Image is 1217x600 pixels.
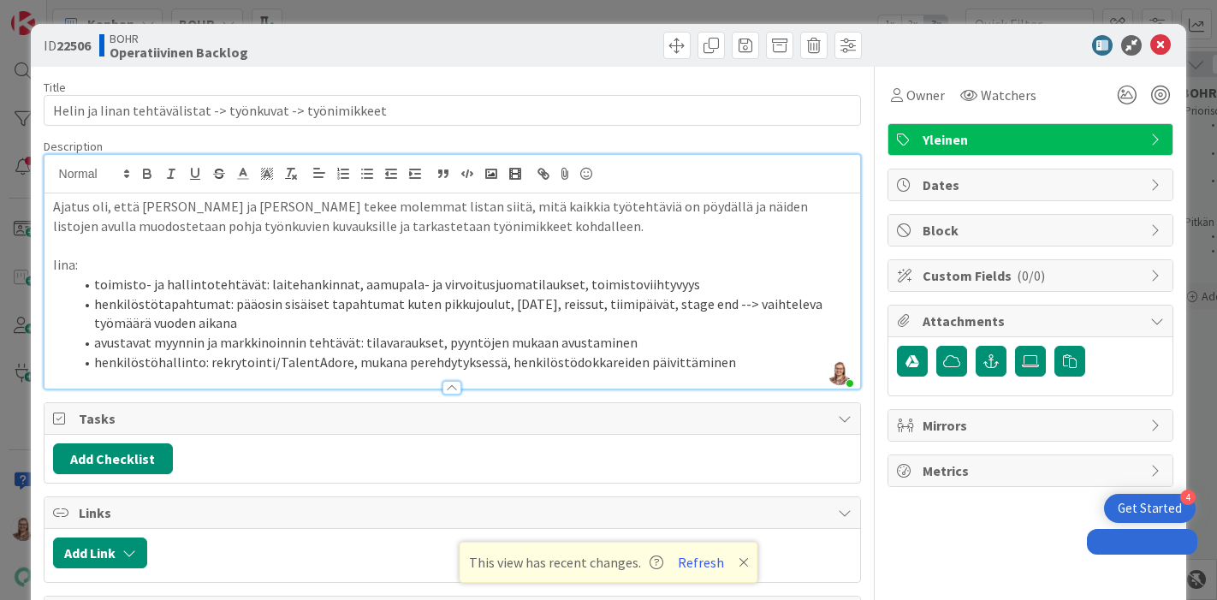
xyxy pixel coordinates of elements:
[1118,500,1182,517] div: Get Started
[53,197,852,235] p: Ajatus oli, että [PERSON_NAME] ja [PERSON_NAME] tekee molemmat listan siitä, mitä kaikkia työteht...
[74,353,852,372] li: henkilöstöhallinto: rekrytointi/TalentAdore, mukana perehdytyksessä, henkilöstödokkareiden päivit...
[923,415,1142,436] span: Mirrors
[1104,494,1196,523] div: Open Get Started checklist, remaining modules: 4
[1180,490,1196,505] div: 4
[74,294,852,333] li: henkilöstötapahtumat: pääosin sisäiset tapahtumat kuten pikkujoulut, [DATE], reissut, tiimipäivät...
[469,552,663,573] span: This view has recent changes.
[44,95,862,126] input: type card name here...
[923,265,1142,286] span: Custom Fields
[56,37,91,54] b: 22506
[53,443,173,474] button: Add Checklist
[923,175,1142,195] span: Dates
[923,220,1142,241] span: Block
[923,460,1142,481] span: Metrics
[74,275,852,294] li: toimisto- ja hallintotehtävät: laitehankinnat, aamupala- ja virvoitusjuomatilaukset, toimistoviih...
[74,333,852,353] li: avustavat myynnin ja markkinoinnin tehtävät: tilavaraukset, pyyntöjen mukaan avustaminen
[44,35,91,56] span: ID
[79,408,830,429] span: Tasks
[672,551,730,573] button: Refresh
[53,538,147,568] button: Add Link
[906,85,945,105] span: Owner
[923,311,1142,331] span: Attachments
[828,361,852,385] img: u1oSlNWHtmyPkjPT1f4AEcgBjqggb0ez.jpg
[53,255,852,275] p: Iina:
[44,80,66,95] label: Title
[79,502,830,523] span: Links
[110,45,248,59] b: Operatiivinen Backlog
[981,85,1036,105] span: Watchers
[44,139,103,154] span: Description
[1017,267,1045,284] span: ( 0/0 )
[110,32,248,45] span: BOHR
[923,129,1142,150] span: Yleinen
